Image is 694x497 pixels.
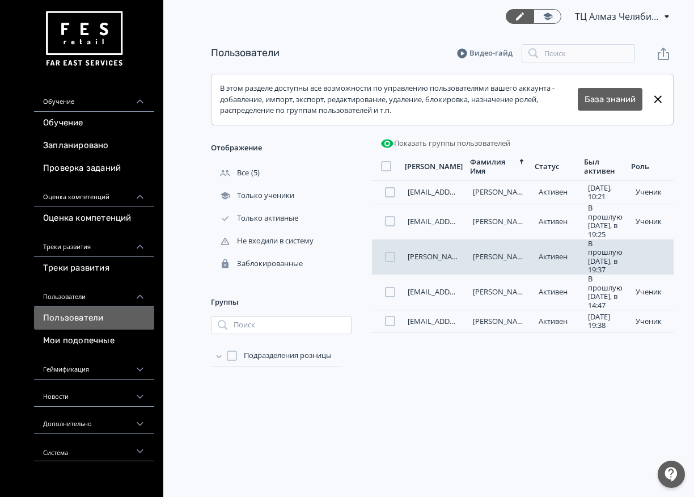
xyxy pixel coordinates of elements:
div: Геймификация [34,352,154,380]
div: [PERSON_NAME] [405,162,463,171]
div: Фамилия Имя [470,157,516,176]
div: [DATE] 19:38 [588,313,627,330]
div: ученик [636,288,669,297]
div: В прошлую [DATE], в 19:25 [588,204,627,239]
div: В этом разделе доступны все возможности по управлению пользователями вашего аккаунта - добавление... [220,83,578,116]
div: Активен [539,288,577,297]
div: В прошлую [DATE], в 14:47 [588,275,627,310]
div: Заблокированные [211,259,305,269]
div: Отображение [211,134,352,162]
a: База знаний [585,93,636,106]
div: В прошлую [DATE], в 19:37 [588,239,627,275]
a: [EMAIL_ADDRESS][DOMAIN_NAME] [408,216,527,226]
a: Мои подопечные [34,330,154,352]
a: Видео-гайд [457,48,513,59]
div: [DATE], 10:21 [588,184,627,201]
div: Обучение [34,85,154,112]
div: Статус [535,162,559,171]
button: База знаний [578,88,642,111]
div: Был активен [584,157,618,176]
div: Все [211,168,251,178]
div: Активен [539,217,577,226]
div: (5) [211,162,352,184]
div: Не входили в систему [211,236,316,246]
a: [PERSON_NAME] [473,287,530,297]
div: Активен [539,252,577,262]
a: Проверка заданий [34,157,154,180]
a: [PERSON_NAME] [473,216,530,226]
div: Только ученики [211,191,297,201]
a: [PERSON_NAME] [473,187,530,197]
span: ТЦ Алмаз Челябинск МО 6212158 [575,10,660,23]
a: [PERSON_NAME] [PERSON_NAME] [473,316,589,326]
a: [EMAIL_ADDRESS][DOMAIN_NAME] [408,316,527,326]
a: Треки развития [34,257,154,280]
a: [EMAIL_ADDRESS][DOMAIN_NAME] [408,287,527,297]
button: Показать группы пользователей [378,134,513,153]
div: Система [34,434,154,461]
a: [PERSON_NAME] [473,251,530,262]
svg: Экспорт пользователей файлом [657,47,670,61]
a: Запланировано [34,134,154,157]
div: Роль [631,162,649,171]
div: Новости [34,380,154,407]
img: https://files.teachbase.ru/system/account/57463/logo/medium-936fc5084dd2c598f50a98b9cbe0469a.png [43,7,125,71]
a: Обучение [34,112,154,134]
div: Оценка компетенций [34,180,154,207]
div: Пользователи [34,280,154,307]
div: Дополнительно [34,407,154,434]
div: Группы [211,289,352,316]
div: Активен [539,317,577,326]
span: Подразделения розницы [244,350,332,361]
div: ученик [636,217,669,226]
div: Треки развития [34,230,154,257]
a: Пользователи [34,307,154,330]
a: Пользователи [211,47,280,59]
a: [EMAIL_ADDRESS][DOMAIN_NAME] [408,187,527,197]
a: [PERSON_NAME][EMAIL_ADDRESS][DOMAIN_NAME] [408,251,585,262]
a: Оценка компетенций [34,207,154,230]
a: Переключиться в режим ученика [534,9,561,24]
div: ученик [636,317,669,326]
div: Активен [539,188,577,197]
div: ученик [636,188,669,197]
div: Только активные [211,213,301,224]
